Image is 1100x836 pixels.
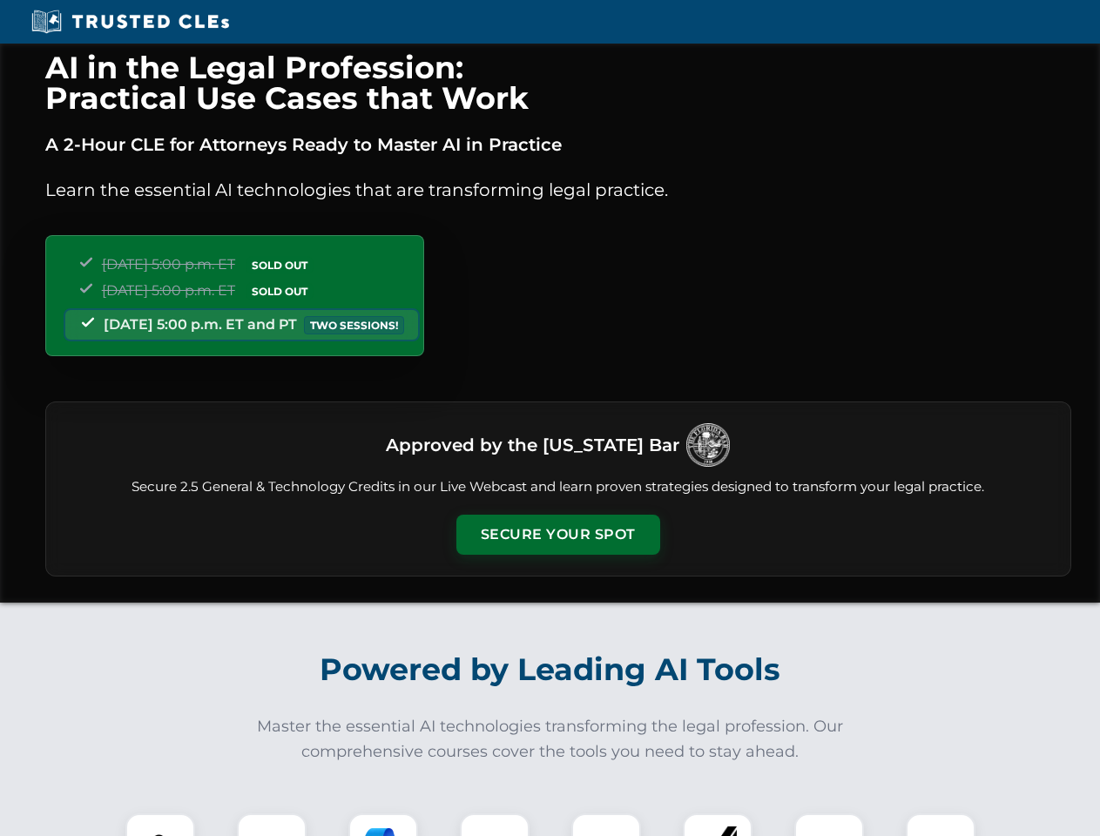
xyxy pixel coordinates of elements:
h2: Powered by Leading AI Tools [68,639,1033,700]
h3: Approved by the [US_STATE] Bar [386,429,679,461]
p: A 2-Hour CLE for Attorneys Ready to Master AI in Practice [45,131,1071,158]
p: Learn the essential AI technologies that are transforming legal practice. [45,176,1071,204]
span: SOLD OUT [246,282,314,300]
button: Secure Your Spot [456,515,660,555]
p: Secure 2.5 General & Technology Credits in our Live Webcast and learn proven strategies designed ... [67,477,1049,497]
p: Master the essential AI technologies transforming the legal profession. Our comprehensive courses... [246,714,855,765]
h1: AI in the Legal Profession: Practical Use Cases that Work [45,52,1071,113]
span: SOLD OUT [246,256,314,274]
span: [DATE] 5:00 p.m. ET [102,256,235,273]
img: Trusted CLEs [26,9,234,35]
span: [DATE] 5:00 p.m. ET [102,282,235,299]
img: Logo [686,423,730,467]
